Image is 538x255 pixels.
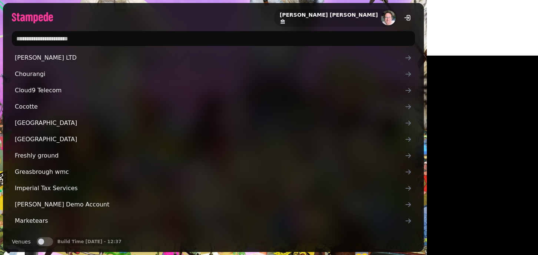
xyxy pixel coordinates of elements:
img: logo [12,12,53,23]
a: Cloud9 Telecom [12,83,415,98]
span: Cloud9 Telecom [15,86,405,95]
a: [PERSON_NAME] LTD [12,50,415,65]
span: [PERSON_NAME] Demo Account [15,200,405,209]
button: logout [400,10,415,25]
label: Venues [12,237,31,246]
h2: [PERSON_NAME] [PERSON_NAME] [280,11,378,19]
a: [GEOGRAPHIC_DATA] [12,116,415,130]
a: Chourangi [12,67,415,82]
a: Imperial Tax Services [12,181,415,196]
span: [PERSON_NAME] LTD [15,53,405,62]
span: Marketears [15,216,405,225]
span: Freshly ground [15,151,405,160]
span: [GEOGRAPHIC_DATA] [15,135,405,144]
span: [GEOGRAPHIC_DATA] [15,119,405,127]
span: Chourangi [15,70,405,79]
span: Imperial Tax Services [15,184,405,193]
a: Marketears [12,213,415,228]
a: Freshly ground [12,148,415,163]
a: [PERSON_NAME] Demo Account [12,197,415,212]
a: My Comic Soda Bar [12,230,415,245]
p: Build Time [DATE] - 12:37 [57,239,122,245]
img: aHR0cHM6Ly93d3cuZ3JhdmF0YXIuY29tL2F2YXRhci8yODllYmIyYjVlNTgyYWIwNGUzOWMyZWY1YTYxNjQ5Mz9zPTE1MCZkP... [381,10,396,25]
a: [GEOGRAPHIC_DATA] [12,132,415,147]
a: Greasbrough wmc [12,165,415,179]
a: Cocotte [12,99,415,114]
span: Greasbrough wmc [15,168,405,176]
span: Cocotte [15,102,405,111]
